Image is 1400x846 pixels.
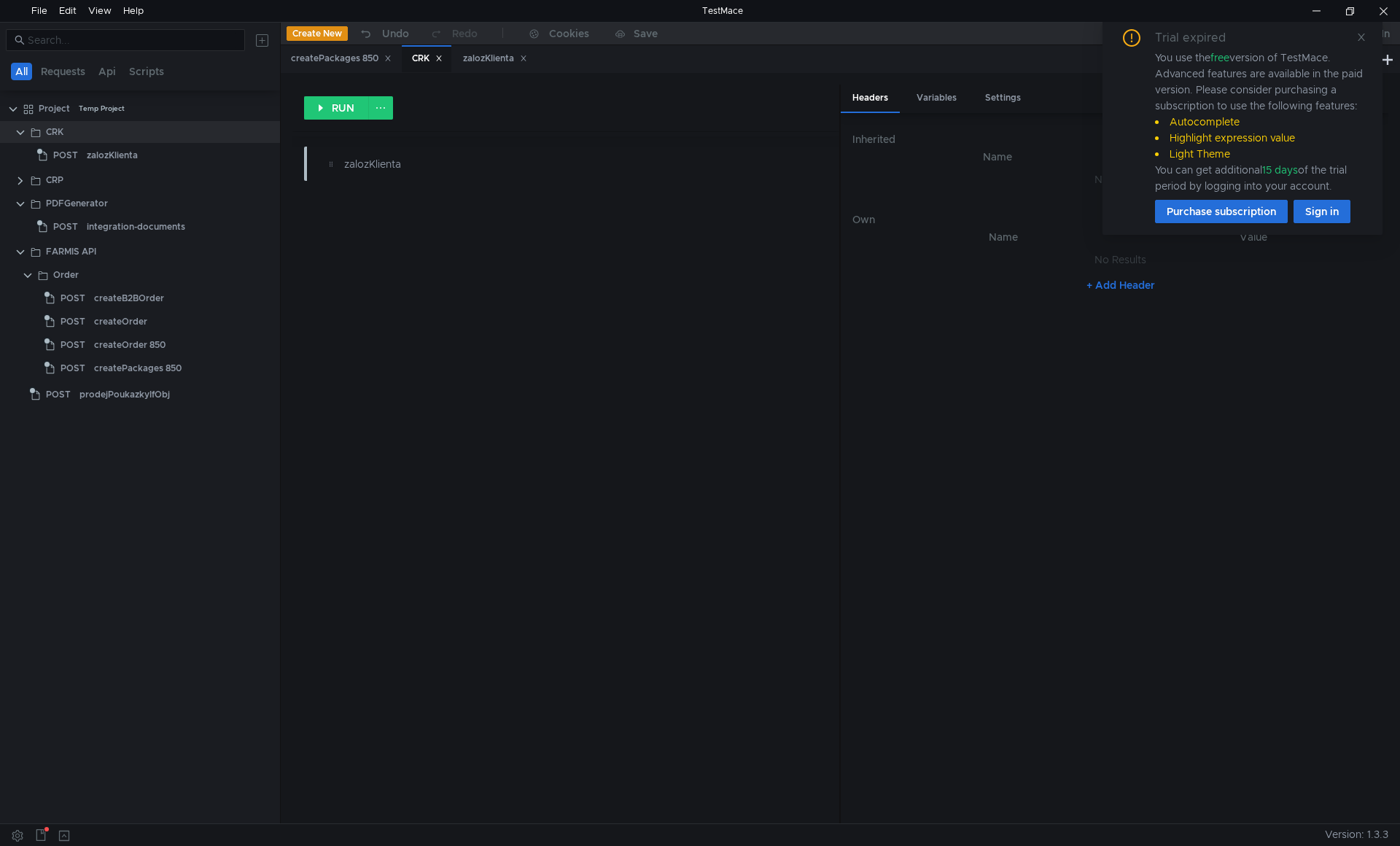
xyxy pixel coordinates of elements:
span: POST [61,357,85,379]
div: zalozKlienta [87,144,138,166]
div: Redo [452,25,478,42]
div: Save [634,28,658,39]
button: Undo [348,23,419,44]
div: CRK [46,121,63,143]
button: + Add Header [1081,276,1161,294]
button: All [11,63,32,80]
button: RUN [304,96,369,120]
div: prodejPoukazkyIfObj [79,384,170,405]
span: POST [53,144,78,166]
div: integration-documents [87,216,185,238]
div: createOrder 850 [94,334,166,356]
div: createPackages 850 [94,357,182,379]
h6: Own [852,211,1332,228]
div: CRK [412,51,443,66]
div: createOrder [94,311,147,333]
div: zalozKlienta [463,51,527,66]
nz-embed-empty: No Results [1094,173,1146,186]
li: Autocomplete [1155,114,1365,130]
button: Scripts [125,63,168,80]
div: PDFGenerator [46,193,108,214]
button: Redo [419,23,488,44]
span: POST [61,287,85,309]
div: Trial expired [1155,29,1243,47]
div: createB2BOrder [94,287,164,309]
div: You use the version of TestMace. Advanced features are available in the paid version. Please cons... [1155,50,1365,194]
div: Variables [905,85,968,112]
span: POST [61,334,85,356]
button: Create New [287,26,348,41]
span: Version: 1.3.3 [1325,824,1388,845]
button: Sign in [1294,200,1350,223]
button: Requests [36,63,90,80]
button: Api [94,63,120,80]
div: Temp Project [79,98,125,120]
input: Search... [28,32,236,48]
span: POST [53,216,78,238]
div: Undo [382,25,409,42]
span: POST [46,384,71,405]
div: Order [53,264,79,286]
div: Cookies [549,25,589,42]
span: 15 days [1262,163,1298,176]
div: zalozKlienta [344,156,716,172]
button: Purchase subscription [1155,200,1288,223]
th: Name [876,228,1131,246]
h6: Inherited [852,131,1388,148]
div: createPackages 850 [291,51,392,66]
div: CRP [46,169,63,191]
li: Highlight expression value [1155,130,1365,146]
div: Headers [841,85,900,113]
div: FARMIS API [46,241,96,263]
nz-embed-empty: No Results [1094,253,1146,266]
span: free [1210,51,1229,64]
li: Light Theme [1155,146,1365,162]
th: Name [864,148,1131,166]
div: Settings [973,85,1032,112]
div: You can get additional of the trial period by logging into your account. [1155,162,1365,194]
span: POST [61,311,85,333]
div: Project [39,98,70,120]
